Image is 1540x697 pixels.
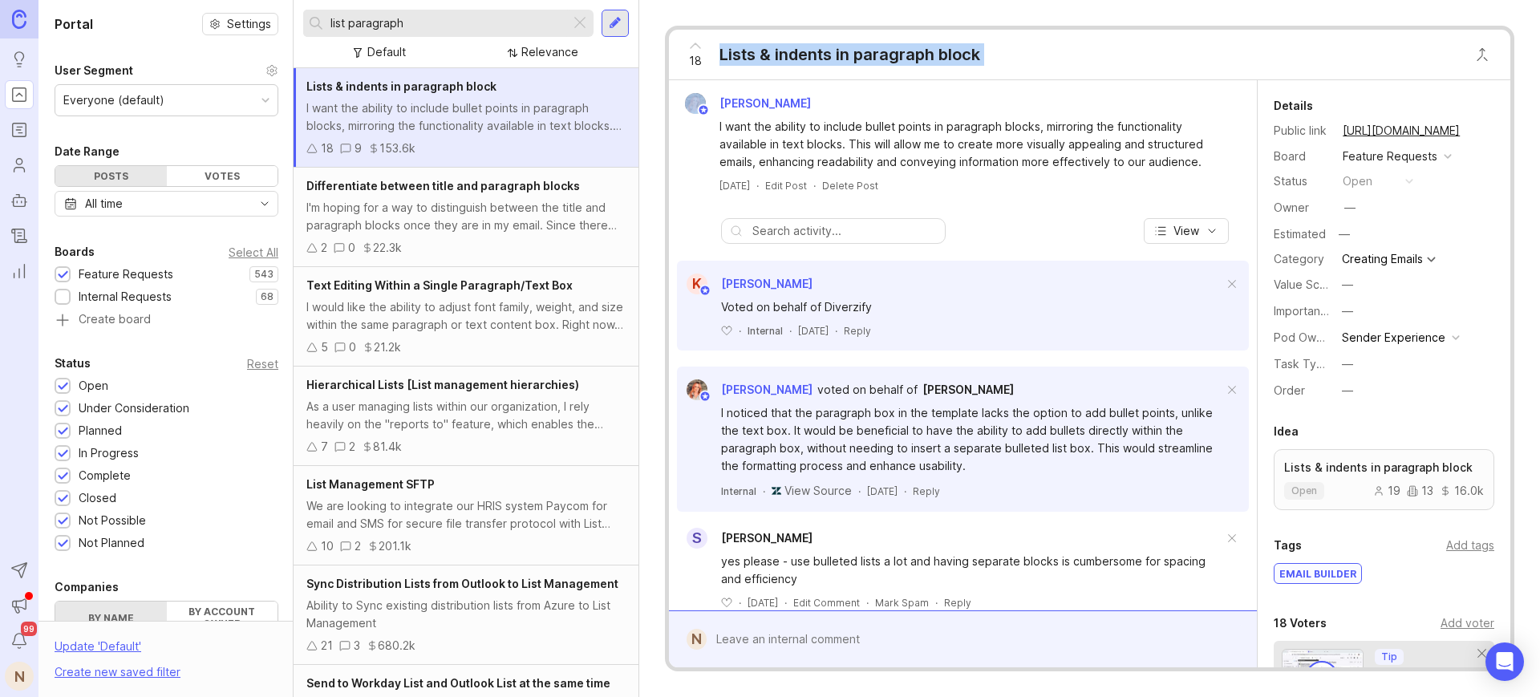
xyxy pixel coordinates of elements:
div: I'm hoping for a way to distinguish between the title and paragraph blocks once they are in my em... [306,199,626,234]
label: Task Type [1274,357,1331,371]
div: — [1342,276,1353,294]
div: Open Intercom Messenger [1485,642,1524,681]
div: Ability to Sync existing distribution lists from Azure to List Management [306,597,626,632]
div: open [1343,172,1372,190]
div: Status [1274,172,1330,190]
div: · [813,179,816,192]
img: Bronwen W [682,379,713,400]
div: We are looking to integrate our HRIS system Paycom for email and SMS for secure file transfer pro... [306,497,626,533]
div: Idea [1274,422,1299,441]
input: Search activity... [752,222,937,240]
label: Order [1274,383,1305,397]
button: Settings [202,13,278,35]
span: View Source [784,484,852,497]
div: · [763,484,765,498]
div: Tags [1274,536,1302,555]
div: 16.0k [1440,485,1484,496]
time: [DATE] [798,325,829,337]
div: Board [1274,148,1330,165]
label: By account owner [167,602,278,634]
div: Votes [167,166,278,186]
span: View [1173,223,1199,239]
span: 18 [689,52,702,70]
div: yes please - use bulleted lists a lot and having separate blocks is cumbersome for spacing and ef... [721,553,1223,588]
div: Closed [79,489,116,507]
div: I would like the ability to adjust font family, weight, and size within the same paragraph or tex... [306,298,626,334]
div: 22.3k [373,239,402,257]
img: zendesk [772,486,781,496]
div: 0 [349,338,356,356]
div: Create new saved filter [55,663,180,681]
div: 201.1k [379,537,411,555]
div: · [789,324,792,338]
span: [PERSON_NAME] [721,383,813,396]
div: 9 [355,140,362,157]
div: · [739,324,741,338]
svg: toggle icon [252,197,278,210]
div: Planned [79,422,122,440]
a: Hierarchical Lists [List management hierarchies)As a user managing lists within our organization,... [294,367,638,466]
a: View Source [784,483,852,499]
span: [PERSON_NAME] [721,531,813,545]
div: — [1334,224,1355,245]
div: User Segment [55,61,133,80]
div: Internal [721,484,756,498]
div: · [739,596,741,610]
label: By name [55,602,167,634]
button: Notifications [5,626,34,655]
a: Differentiate between title and paragraph blocksI'm hoping for a way to distinguish between the t... [294,168,638,267]
label: Value Scale [1274,278,1335,291]
div: Everyone (default) [63,91,164,109]
div: · [835,324,837,338]
div: S [687,528,707,549]
div: Sender Experience [1342,329,1445,346]
div: · [858,484,861,498]
span: Sync Distribution Lists from Outlook to List Management [306,577,618,590]
p: Tip [1381,650,1397,663]
div: 5 [321,338,328,356]
div: 18 Voters [1274,614,1327,633]
h1: Portal [55,14,93,34]
a: Create board [55,314,278,328]
div: 2 [349,438,355,456]
span: List Management SFTP [306,477,435,491]
a: Users [5,151,34,180]
span: Send to Workday List and Outlook List at the same time [306,676,610,690]
label: Pod Ownership [1274,330,1356,344]
div: I want the ability to include bullet points in paragraph blocks, mirroring the functionality avai... [306,99,626,135]
div: All time [85,195,123,213]
div: · [866,596,869,610]
div: 10 [321,537,334,555]
time: [DATE] [748,597,778,609]
div: As a user managing lists within our organization, I rely heavily on the "reports to" feature, whi... [306,398,626,433]
a: List Management SFTPWe are looking to integrate our HRIS system Paycom for email and SMS for secu... [294,466,638,565]
label: Importance [1274,304,1334,318]
span: Differentiate between title and paragraph blocks [306,179,580,192]
div: 2 [355,537,361,555]
div: 21.2k [374,338,401,356]
div: I noticed that the paragraph box in the template lacks the option to add bullet points, unlike th... [721,404,1223,475]
div: Add tags [1446,537,1494,554]
div: Owner [1274,199,1330,217]
div: · [904,484,906,498]
div: Reply [944,596,971,610]
span: [PERSON_NAME] [719,96,811,110]
img: member badge [699,285,711,297]
a: Reporting [5,257,34,286]
a: Lists & indents in paragraph blockopen191316.0k [1274,449,1494,510]
div: Delete Post [822,179,878,192]
a: Portal [5,80,34,109]
div: In Progress [79,444,139,462]
div: Reply [844,324,871,338]
div: Not Possible [79,512,146,529]
span: Hierarchical Lists [List management hierarchies) [306,378,579,391]
div: Lists & indents in paragraph block [719,43,980,66]
div: K [687,274,707,294]
div: Email builder [1275,564,1361,583]
a: Sync Distribution Lists from Outlook to List ManagementAbility to Sync existing distribution list... [294,565,638,665]
div: Reply [913,484,940,498]
p: 543 [254,268,274,281]
div: N [5,662,34,691]
div: Estimated [1274,229,1326,240]
div: Edit Post [765,179,807,192]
